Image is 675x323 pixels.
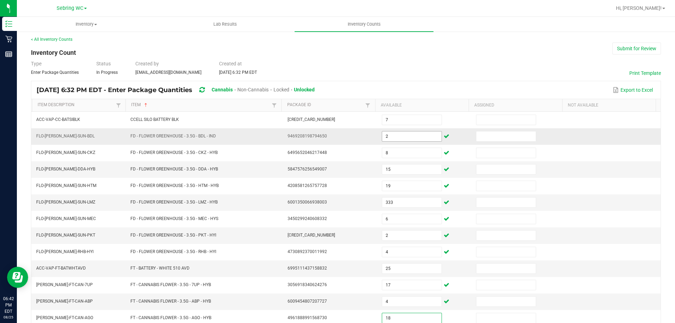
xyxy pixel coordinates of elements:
span: FLO-[PERSON_NAME]-SUN-CKZ [36,150,95,155]
span: 9469208198794650 [288,134,327,138]
span: 6009454807207727 [288,299,327,304]
span: 4730892370011992 [288,249,327,254]
inline-svg: Retail [5,35,12,43]
span: FLO-[PERSON_NAME]-SUN-BDL [36,134,95,138]
span: FT - CANNABIS FLOWER - 3.5G - AGO - HYB [130,315,211,320]
span: Created at [219,61,242,66]
button: Print Template [629,70,661,77]
span: [EMAIL_ADDRESS][DOMAIN_NAME] [135,70,201,75]
span: [DATE] 6:32 PM EDT [219,70,257,75]
span: CCELL SILO BATTERY BLK [130,117,179,122]
span: Sortable [143,102,149,108]
div: [DATE] 6:32 PM EDT - Enter Package Quantities [37,84,320,97]
span: ACC-VAP-CC-BATSIBLK [36,117,80,122]
span: FD - FLOWER GREENHOUSE - 3.5G - BDL - IND [130,134,216,138]
span: FD - FLOWER GREENHOUSE - 3.5G - MEC - HYS [130,216,218,221]
span: [PERSON_NAME]-FT-CAN-AGO [36,315,93,320]
span: FD - FLOWER GREENHOUSE - 3.5G - CKZ - HYB [130,150,218,155]
a: Filter [364,101,372,110]
span: Inventory Counts [338,21,390,27]
inline-svg: Reports [5,51,12,58]
a: Item DescriptionSortable [38,102,114,108]
span: FLO-[PERSON_NAME]-SUN-MEC [36,216,96,221]
span: 3450299240608332 [288,216,327,221]
th: Assigned [469,99,562,112]
span: [PERSON_NAME]-FT-CAN-ABP [36,299,93,304]
span: Non-Cannabis [237,87,269,92]
a: ItemSortable [131,102,270,108]
span: FLO-[PERSON_NAME]-SUN-PKT [36,233,95,238]
span: FD - FLOWER GREENHOUSE - 3.5G - HTM - HYB [130,183,219,188]
span: 5847576256549007 [288,167,327,172]
span: FD - FLOWER GREENHOUSE - 3.5G - LMZ - HYB [130,200,218,205]
span: Hi, [PERSON_NAME]! [616,5,662,11]
span: FT - CANNABIS FLOWER - 3.5G - ABP - HYB [130,299,211,304]
span: FD - FLOWER GREENHOUSE - 3.5G - PKT - HYI [130,233,216,238]
span: FLO-[PERSON_NAME]-RHB-HYI [36,249,94,254]
span: [PERSON_NAME]-FT-CAN-7UP [36,282,93,287]
button: Export to Excel [611,84,655,96]
th: Not Available [562,99,656,112]
span: Enter Package Quantities [31,70,79,75]
th: Available [375,99,469,112]
button: Submit for Review [612,43,661,54]
span: Created by [135,61,159,66]
iframe: Resource center [7,267,28,288]
span: [CREDIT_CARD_NUMBER] [288,233,335,238]
a: Filter [114,101,123,110]
span: Unlocked [294,87,315,92]
a: < All Inventory Counts [31,37,72,42]
span: FLO-[PERSON_NAME]-DDA-HYB [36,167,95,172]
a: Inventory [17,17,156,32]
span: 6995111437158832 [288,266,327,271]
span: Inventory [17,21,155,27]
span: Cannabis [212,87,233,92]
span: Sebring WC [57,5,83,11]
span: FD - FLOWER GREENHOUSE - 3.5G - RHB - HYI [130,249,216,254]
span: 3056918340624276 [288,282,327,287]
span: FLO-[PERSON_NAME]-SUN-LMZ [36,200,95,205]
span: 4961888991568730 [288,315,327,320]
span: Lab Results [204,21,246,27]
p: 08/25 [3,315,14,320]
span: Status [96,61,111,66]
span: Inventory Count [31,49,76,56]
span: 6001350066938003 [288,200,327,205]
span: FLO-[PERSON_NAME]-SUN-HTM [36,183,96,188]
a: Lab Results [156,17,295,32]
inline-svg: Inventory [5,20,12,27]
a: Package IdSortable [287,102,364,108]
p: 06:42 PM EDT [3,296,14,315]
a: Filter [270,101,278,110]
span: In Progress [96,70,118,75]
span: FT - BATTERY - WHITE 510 AVD [130,266,189,271]
span: FT - CANNABIS FLOWER - 3.5G - 7UP - HYB [130,282,211,287]
span: Type [31,61,41,66]
span: ACC-VAP-FT-BATWHTAVD [36,266,86,271]
span: [CREDIT_CARD_NUMBER] [288,117,335,122]
span: FD - FLOWER GREENHOUSE - 3.5G - DDA - HYB [130,167,218,172]
span: 6495652046217448 [288,150,327,155]
span: 4208581265757728 [288,183,327,188]
a: Inventory Counts [295,17,433,32]
span: Locked [274,87,289,92]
